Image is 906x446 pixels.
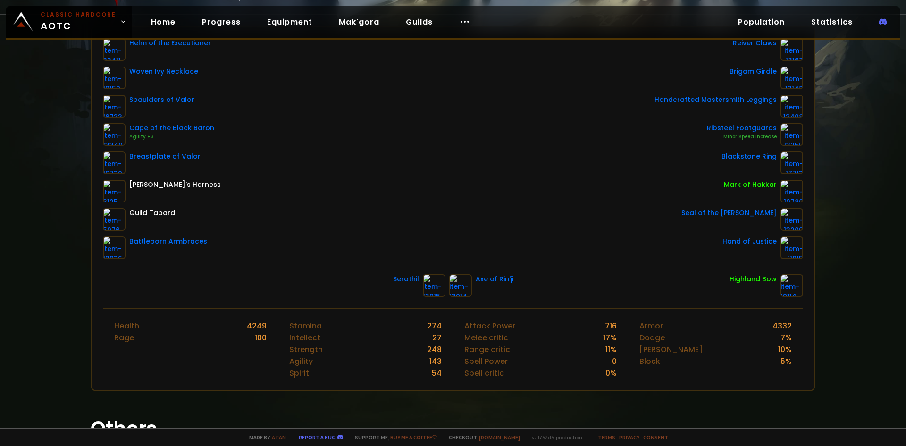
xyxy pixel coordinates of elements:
[639,355,660,367] div: Block
[299,434,336,441] a: Report a bug
[476,274,513,284] div: Axe of Rin'ji
[103,123,126,146] img: item-13340
[464,332,508,344] div: Melee critic
[605,367,617,379] div: 0 %
[780,332,792,344] div: 7 %
[464,355,508,367] div: Spell Power
[103,236,126,259] img: item-12936
[780,123,803,146] img: item-13259
[464,320,515,332] div: Attack Power
[432,332,442,344] div: 27
[398,12,440,32] a: Guilds
[724,180,777,190] div: Mark of Hakkar
[780,208,803,231] img: item-13209
[619,434,639,441] a: Privacy
[780,151,803,174] img: item-17713
[780,274,803,297] img: item-19114
[730,274,777,284] div: Highland Bow
[427,320,442,332] div: 274
[103,38,126,61] img: item-22411
[349,434,437,441] span: Support me,
[129,180,221,190] div: [PERSON_NAME]'s Harness
[721,151,777,161] div: Blackstone Ring
[255,332,267,344] div: 100
[464,367,504,379] div: Spell critic
[432,367,442,379] div: 54
[247,320,267,332] div: 4249
[103,208,126,231] img: item-5976
[423,274,445,297] img: item-13015
[449,274,472,297] img: item-13014
[6,6,132,38] a: Classic HardcoreAOTC
[103,180,126,202] img: item-6125
[780,236,803,259] img: item-11815
[129,95,194,105] div: Spaulders of Valor
[479,434,520,441] a: [DOMAIN_NAME]
[778,344,792,355] div: 10 %
[427,344,442,355] div: 248
[114,320,139,332] div: Health
[390,434,437,441] a: Buy me a coffee
[722,236,777,246] div: Hand of Justice
[780,67,803,89] img: item-13142
[804,12,860,32] a: Statistics
[733,38,777,48] div: Reiver Claws
[780,355,792,367] div: 5 %
[772,320,792,332] div: 4332
[243,434,286,441] span: Made by
[194,12,248,32] a: Progress
[730,67,777,76] div: Brigam Girdle
[289,367,309,379] div: Spirit
[603,332,617,344] div: 17 %
[103,95,126,118] img: item-16733
[605,320,617,332] div: 716
[707,123,777,133] div: Ribsteel Footguards
[780,180,803,202] img: item-10780
[129,236,207,246] div: Battleborn Armbraces
[639,332,665,344] div: Dodge
[429,355,442,367] div: 143
[654,95,777,105] div: Handcrafted Mastersmith Leggings
[103,151,126,174] img: item-16730
[129,38,211,48] div: Helm of the Executioner
[129,123,214,133] div: Cape of the Black Baron
[129,133,214,141] div: Agility +3
[129,151,201,161] div: Breastplate of Valor
[272,434,286,441] a: a fan
[780,38,803,61] img: item-13162
[91,414,815,444] h1: Others
[605,344,617,355] div: 11 %
[289,344,323,355] div: Strength
[639,320,663,332] div: Armor
[143,12,183,32] a: Home
[780,95,803,118] img: item-13498
[464,344,510,355] div: Range critic
[129,208,175,218] div: Guild Tabard
[730,12,792,32] a: Population
[681,208,777,218] div: Seal of the [PERSON_NAME]
[289,320,322,332] div: Stamina
[331,12,387,32] a: Mak'gora
[289,332,320,344] div: Intellect
[41,10,116,33] span: AOTC
[41,10,116,19] small: Classic Hardcore
[707,133,777,141] div: Minor Speed Increase
[639,344,703,355] div: [PERSON_NAME]
[103,67,126,89] img: item-19159
[114,332,134,344] div: Rage
[526,434,582,441] span: v. d752d5 - production
[643,434,668,441] a: Consent
[612,355,617,367] div: 0
[393,274,419,284] div: Serathil
[598,434,615,441] a: Terms
[289,355,313,367] div: Agility
[260,12,320,32] a: Equipment
[443,434,520,441] span: Checkout
[129,67,198,76] div: Woven Ivy Necklace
